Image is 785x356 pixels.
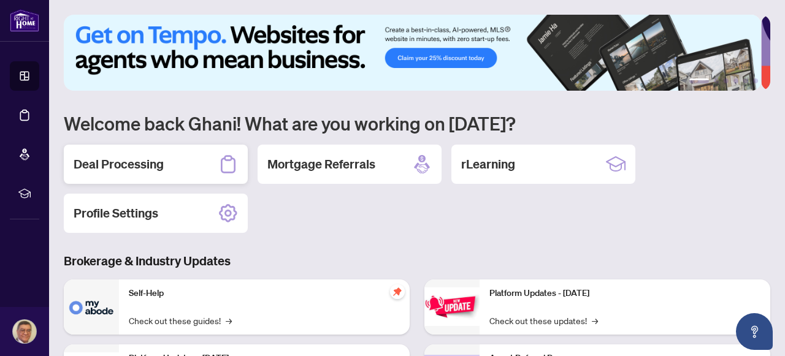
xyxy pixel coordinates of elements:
[714,78,719,83] button: 2
[64,252,770,270] h3: Brokerage & Industry Updates
[74,156,164,173] h2: Deal Processing
[64,15,761,91] img: Slide 0
[724,78,729,83] button: 3
[489,314,598,327] a: Check out these updates!→
[226,314,232,327] span: →
[592,314,598,327] span: →
[733,78,738,83] button: 4
[129,314,232,327] a: Check out these guides!→
[743,78,748,83] button: 5
[64,279,119,335] img: Self-Help
[689,78,709,83] button: 1
[129,287,400,300] p: Self-Help
[74,205,158,222] h2: Profile Settings
[424,287,480,326] img: Platform Updates - June 23, 2025
[10,9,39,32] img: logo
[64,112,770,135] h1: Welcome back Ghani! What are you working on [DATE]?
[390,284,405,299] span: pushpin
[489,287,760,300] p: Platform Updates - [DATE]
[13,320,36,343] img: Profile Icon
[267,156,375,173] h2: Mortgage Referrals
[461,156,515,173] h2: rLearning
[753,78,758,83] button: 6
[736,313,773,350] button: Open asap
